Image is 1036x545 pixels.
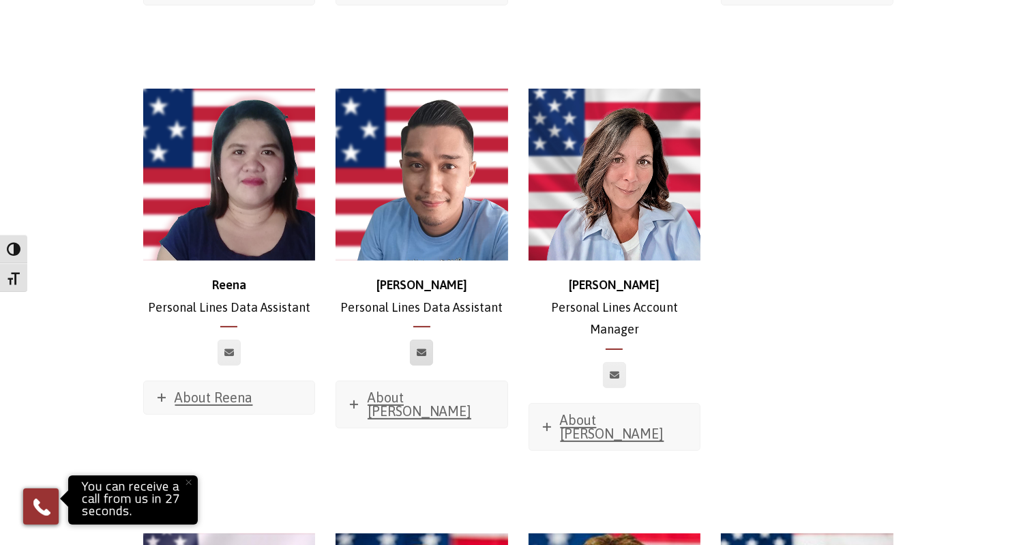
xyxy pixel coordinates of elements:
p: Personal Lines Data Assistant [336,274,508,319]
img: Mary-500x500 [529,89,701,261]
a: About [PERSON_NAME] [529,404,700,450]
p: Personal Lines Account Manager [529,274,701,340]
span: About [PERSON_NAME] [368,389,471,419]
img: Phone icon [31,496,53,518]
img: Ryan-500x500 [336,89,508,261]
p: Personal Lines Data Assistant [143,274,316,319]
span: About Reena [175,389,253,405]
strong: [PERSON_NAME] [569,278,660,292]
button: Close [174,467,204,497]
a: About [PERSON_NAME] [336,381,507,428]
strong: Reena [212,278,246,292]
strong: [PERSON_NAME] [376,278,467,292]
img: reena-500x500 [143,89,316,261]
a: About Reena [144,381,315,414]
span: About [PERSON_NAME] [561,412,664,441]
p: You can receive a call from us in 27 seconds. [72,479,194,521]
